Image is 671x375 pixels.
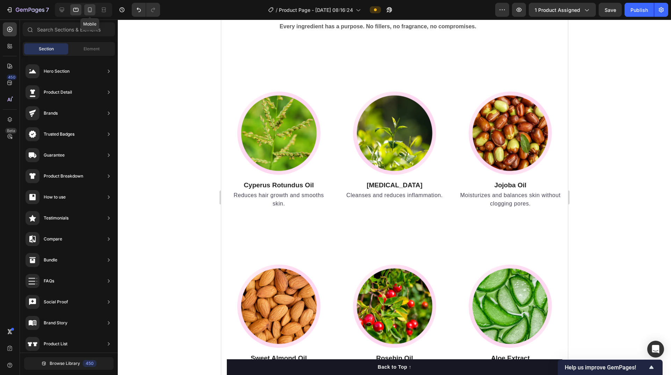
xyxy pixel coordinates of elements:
div: Open Intercom Messenger [647,341,664,358]
div: Testimonials [44,215,68,222]
div: Product Breakdown [44,173,83,180]
span: Section [39,46,54,52]
strong: Jojoba Oil [273,162,305,169]
span: Browse Library [50,360,80,367]
div: Trusted Badges [44,131,74,138]
div: FAQs [44,277,54,284]
div: Social Proof [44,298,68,305]
div: Guarantee [44,152,65,159]
button: Browse Library450 [24,357,114,370]
div: Bundle [44,257,57,264]
img: Alt Image [16,245,99,328]
div: 450 [83,360,96,367]
span: Save [605,7,616,13]
button: 7 [3,3,52,17]
div: How to use [44,194,66,201]
div: 450 [7,74,17,80]
div: Beta [5,128,17,134]
span: / [276,6,277,14]
div: Product List [44,340,67,347]
button: 1 product assigned [529,3,596,17]
div: Brand Story [44,319,67,326]
button: Show survey - Help us improve GemPages! [565,363,656,372]
div: Product Detail [44,89,72,96]
button: Publish [625,3,654,17]
img: Alt Image [247,72,331,155]
div: Undo/Redo [132,3,160,17]
iframe: Design area [221,20,568,375]
span: Product Page - [DATE] 08:16:24 [279,6,353,14]
span: 1 product assigned [535,6,580,14]
strong: Sweet Almond Oil [29,335,86,342]
input: Search Sections & Elements [23,22,115,36]
strong: Aloe Extract [270,335,309,342]
span: Element [84,46,100,52]
button: Save [599,3,622,17]
div: Brands [44,110,58,117]
strong: Rosehip Oil [155,335,192,342]
span: Help us improve GemPages! [565,364,647,371]
div: Publish [630,6,648,14]
img: Alt Image [132,245,215,328]
div: Back to Top ↑ [157,344,190,351]
p: 7 [46,6,49,14]
div: Compare [44,236,62,243]
img: Alt Image [247,245,331,328]
div: Hero Section [44,68,70,75]
button: Back to Top ↑ [6,340,341,355]
p: Moisturizes and balances skin without clogging pores. [238,172,341,188]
